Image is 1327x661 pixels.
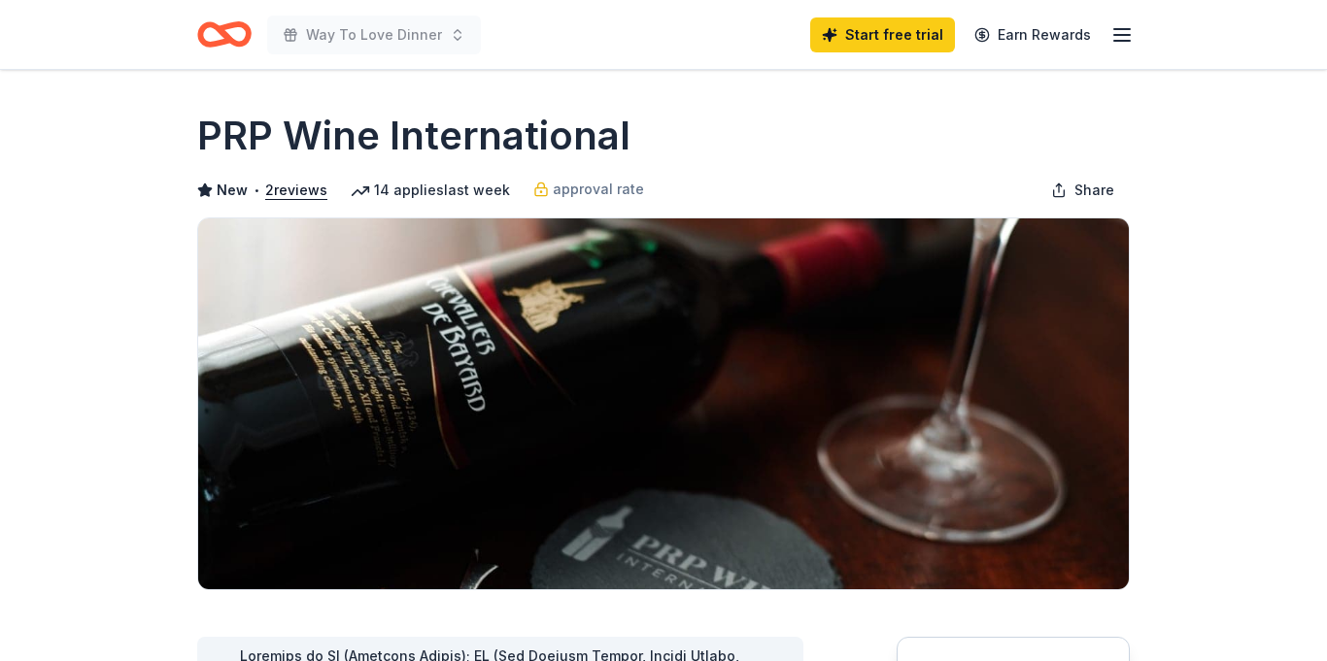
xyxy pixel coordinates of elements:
[198,218,1129,589] img: Image for PRP Wine International
[1074,179,1114,202] span: Share
[197,12,252,57] a: Home
[267,16,481,54] button: Way To Love Dinner
[963,17,1103,52] a: Earn Rewards
[254,182,260,198] span: •
[306,23,442,47] span: Way To Love Dinner
[553,178,644,201] span: approval rate
[1036,171,1130,210] button: Share
[810,17,955,52] a: Start free trial
[265,179,327,202] button: 2reviews
[533,178,644,201] a: approval rate
[351,179,510,202] div: 14 applies last week
[217,179,248,202] span: New
[197,109,630,163] h1: PRP Wine International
